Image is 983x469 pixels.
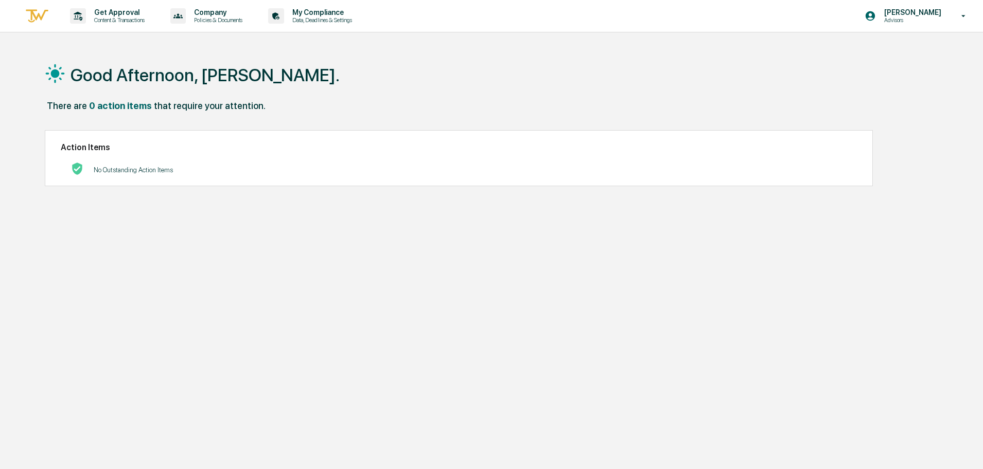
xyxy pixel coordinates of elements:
[25,8,49,25] img: logo
[284,8,357,16] p: My Compliance
[154,100,266,111] div: that require your attention.
[89,100,152,111] div: 0 action items
[86,8,150,16] p: Get Approval
[284,16,357,24] p: Data, Deadlines & Settings
[876,8,946,16] p: [PERSON_NAME]
[71,65,340,85] h1: Good Afternoon, [PERSON_NAME].
[94,166,173,174] p: No Outstanding Action Items
[876,16,946,24] p: Advisors
[61,142,857,152] h2: Action Items
[186,8,248,16] p: Company
[86,16,150,24] p: Content & Transactions
[47,100,87,111] div: There are
[71,163,83,175] img: No Actions logo
[186,16,248,24] p: Policies & Documents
